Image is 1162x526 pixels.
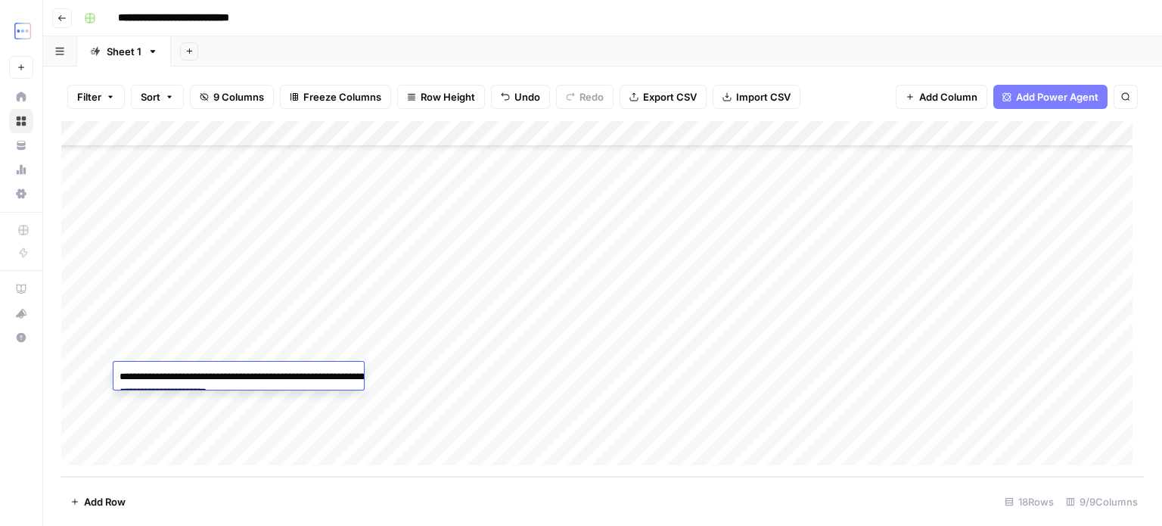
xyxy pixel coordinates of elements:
[280,85,391,109] button: Freeze Columns
[397,85,485,109] button: Row Height
[77,36,171,67] a: Sheet 1
[9,325,33,350] button: Help + Support
[1060,490,1144,514] div: 9/9 Columns
[9,109,33,133] a: Browse
[9,17,36,45] img: TripleDart Logo
[993,85,1108,109] button: Add Power Agent
[713,85,800,109] button: Import CSV
[491,85,550,109] button: Undo
[9,301,33,325] button: What's new?
[556,85,614,109] button: Redo
[84,494,126,509] span: Add Row
[9,85,33,109] a: Home
[9,157,33,182] a: Usage
[579,89,604,104] span: Redo
[67,85,125,109] button: Filter
[10,302,33,325] div: What's new?
[736,89,791,104] span: Import CSV
[9,182,33,206] a: Settings
[9,277,33,301] a: AirOps Academy
[1016,89,1098,104] span: Add Power Agent
[213,89,264,104] span: 9 Columns
[9,12,33,50] button: Workspace: TripleDart
[620,85,707,109] button: Export CSV
[919,89,977,104] span: Add Column
[303,89,381,104] span: Freeze Columns
[896,85,987,109] button: Add Column
[141,89,160,104] span: Sort
[421,89,475,104] span: Row Height
[107,44,141,59] div: Sheet 1
[77,89,101,104] span: Filter
[190,85,274,109] button: 9 Columns
[61,490,135,514] button: Add Row
[131,85,184,109] button: Sort
[9,133,33,157] a: Your Data
[999,490,1060,514] div: 18 Rows
[514,89,540,104] span: Undo
[643,89,697,104] span: Export CSV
